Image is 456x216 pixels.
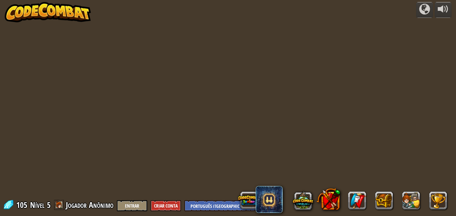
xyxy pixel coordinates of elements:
span: 105 [16,199,29,210]
span: Nível [30,199,45,211]
span: 5 [47,199,51,210]
button: Ajuste o volume [435,2,452,18]
img: CodeCombat - Learn how to code by playing a game [5,2,91,22]
button: Campanhas [416,2,433,18]
button: Entrar [117,200,147,211]
button: Criar Conta [151,200,181,211]
span: Jogador Anônimo [66,199,113,210]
